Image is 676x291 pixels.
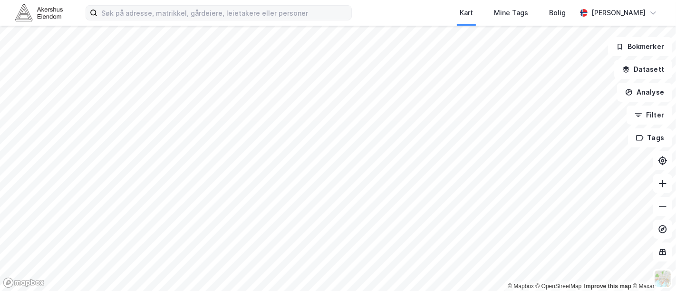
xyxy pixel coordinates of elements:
img: akershus-eiendom-logo.9091f326c980b4bce74ccdd9f866810c.svg [15,4,63,21]
a: OpenStreetMap [536,283,582,290]
div: Mine Tags [494,7,528,19]
a: Mapbox [508,283,534,290]
div: [PERSON_NAME] [591,7,646,19]
input: Søk på adresse, matrikkel, gårdeiere, leietakere eller personer [97,6,351,20]
div: Kart [460,7,473,19]
button: Filter [627,106,672,125]
a: Mapbox homepage [3,277,45,288]
button: Datasett [614,60,672,79]
a: Improve this map [584,283,631,290]
div: Kontrollprogram for chat [628,245,676,291]
button: Bokmerker [608,37,672,56]
button: Analyse [617,83,672,102]
iframe: Chat Widget [628,245,676,291]
button: Tags [628,128,672,147]
div: Bolig [549,7,566,19]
